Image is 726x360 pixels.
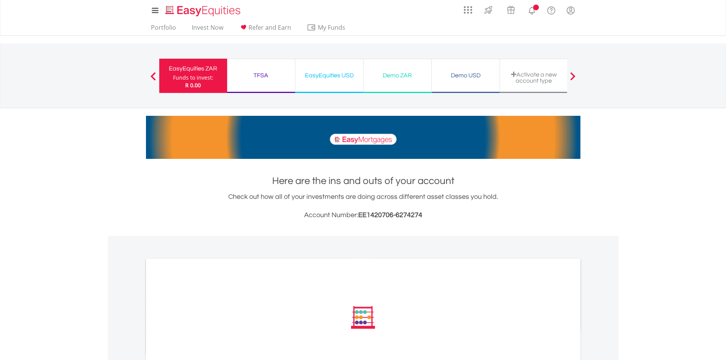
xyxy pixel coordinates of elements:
a: My Profile [561,2,580,19]
div: EasyEquities ZAR [164,63,223,74]
h1: Here are the ins and outs of your account [146,174,580,188]
img: thrive-v2.svg [482,4,495,16]
div: Check out how all of your investments are doing across different asset classes you hold. [146,192,580,221]
span: Refer and Earn [248,23,291,32]
a: Vouchers [500,2,522,16]
div: Demo ZAR [368,70,427,81]
span: R 0.00 [185,82,201,89]
a: AppsGrid [459,2,477,14]
img: EasyMortage Promotion Banner [146,116,580,159]
a: Portfolio [148,24,179,35]
div: Activate a new account type [505,71,563,84]
div: Demo USD [436,70,495,81]
a: Home page [162,2,244,17]
a: Refer and Earn [236,24,294,35]
div: Funds to invest: [173,74,213,82]
img: vouchers-v2.svg [505,4,517,16]
a: Notifications [522,2,542,17]
span: EE1420706-6274274 [358,211,422,219]
img: grid-menu-icon.svg [464,6,472,14]
div: TFSA [232,70,290,81]
a: FAQ's and Support [542,2,561,17]
div: EasyEquities USD [300,70,359,81]
a: Invest Now [189,24,226,35]
h3: Account Number: [146,210,580,221]
span: My Funds [307,22,357,32]
img: EasyEquities_Logo.png [164,5,244,17]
